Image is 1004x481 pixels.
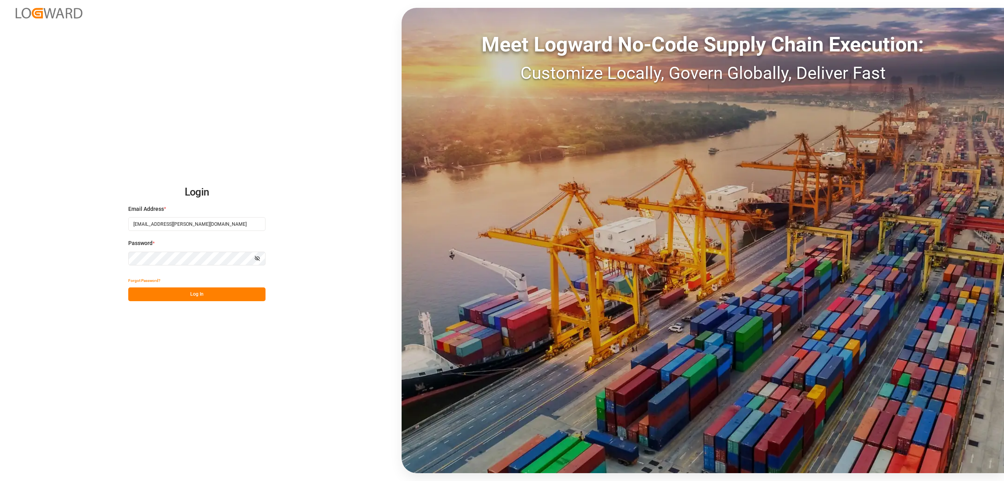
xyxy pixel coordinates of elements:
span: Email Address [128,205,164,213]
span: Password [128,239,153,247]
button: Forgot Password? [128,274,160,287]
div: Customize Locally, Govern Globally, Deliver Fast [402,60,1004,86]
img: Logward_new_orange.png [16,8,82,18]
input: Enter your email [128,217,266,231]
button: Log In [128,287,266,301]
h2: Login [128,180,266,205]
div: Meet Logward No-Code Supply Chain Execution: [402,29,1004,60]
